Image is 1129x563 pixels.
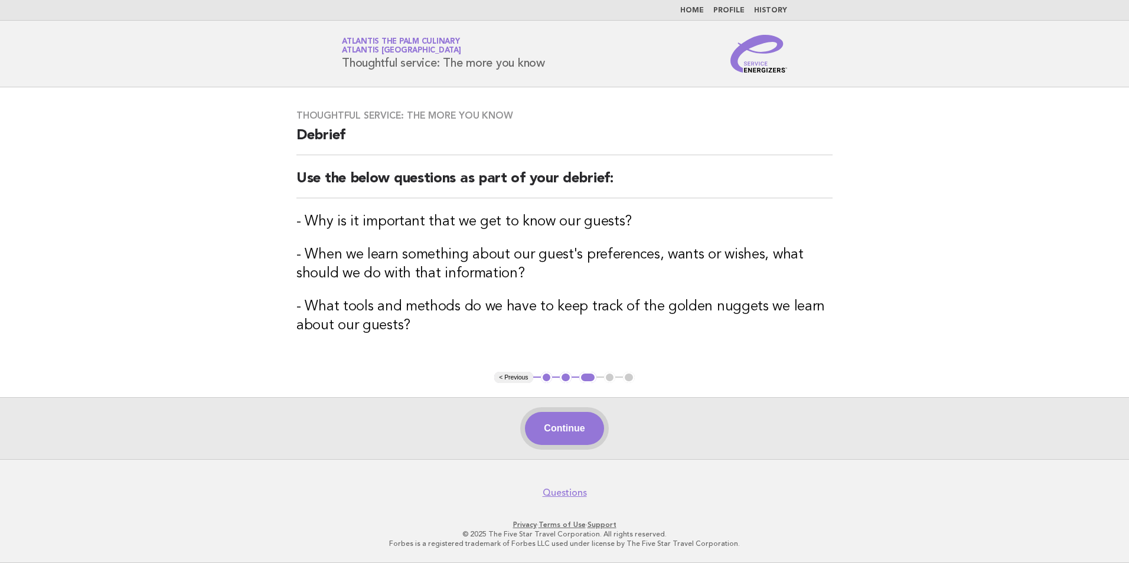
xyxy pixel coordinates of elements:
button: 2 [560,372,572,384]
a: Profile [713,7,745,14]
h3: - Why is it important that we get to know our guests? [296,212,833,231]
img: Service Energizers [730,35,787,73]
button: 3 [579,372,596,384]
h2: Use the below questions as part of your debrief: [296,169,833,198]
a: Home [680,7,704,14]
button: 1 [541,372,553,384]
h3: - When we learn something about our guest's preferences, wants or wishes, what should we do with ... [296,246,833,283]
a: Support [588,521,616,529]
h2: Debrief [296,126,833,155]
h1: Thoughtful service: The more you know [342,38,545,69]
a: Privacy [513,521,537,529]
a: History [754,7,787,14]
p: © 2025 The Five Star Travel Corporation. All rights reserved. [203,529,926,539]
p: · · [203,520,926,529]
p: Forbes is a registered trademark of Forbes LLC used under license by The Five Star Travel Corpora... [203,539,926,548]
h3: - What tools and methods do we have to keep track of the golden nuggets we learn about our guests? [296,297,833,335]
a: Questions [543,487,587,499]
a: Terms of Use [539,521,586,529]
button: Continue [525,412,603,445]
a: Atlantis The Palm CulinaryAtlantis [GEOGRAPHIC_DATA] [342,38,461,54]
h3: Thoughtful service: The more you know [296,110,833,122]
button: < Previous [494,372,533,384]
span: Atlantis [GEOGRAPHIC_DATA] [342,47,461,55]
